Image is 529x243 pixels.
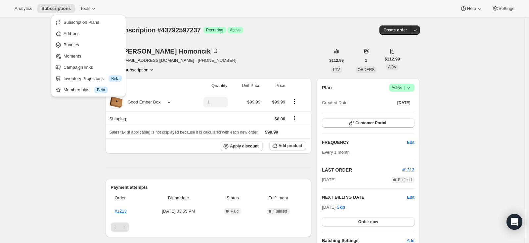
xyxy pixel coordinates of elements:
span: | [404,85,405,90]
span: $112.99 [330,58,344,63]
button: Bundles [53,39,124,50]
button: 1 [361,56,371,65]
span: Order now [358,219,378,224]
button: #1213 [402,167,414,173]
span: Moments [64,54,81,59]
button: Add product [269,141,306,150]
button: Help [456,4,486,13]
span: $0.00 [275,116,286,121]
span: Settings [499,6,514,11]
button: Edit [403,137,418,148]
h2: NEXT BILLING DATE [322,194,407,201]
button: Moments [53,51,124,61]
th: Quantity [189,78,230,93]
button: Customer Portal [322,118,414,128]
div: Inventory Projections [64,75,122,82]
span: [DATE] [322,177,335,183]
button: [DATE] [393,98,415,107]
span: [DATE] · 03:55 PM [146,208,211,215]
th: Unit Price [230,78,262,93]
span: AOV [388,65,396,69]
span: Status [215,195,250,201]
span: Beta [97,87,105,93]
span: Subscription #43792597237 [116,26,201,34]
h2: Plan [322,84,332,91]
div: Memberships [64,87,122,93]
span: ORDERS [358,67,375,72]
span: Subscriptions [41,6,71,11]
span: Tools [80,6,90,11]
span: Sales tax (if applicable) is not displayed because it is calculated with each new order. [110,130,259,135]
span: Skip [337,204,345,211]
h2: Payment attempts [111,184,306,191]
h2: FREQUENCY [322,139,407,146]
span: $99.99 [265,130,278,135]
button: Product actions [121,66,155,73]
button: Create order [379,25,411,35]
span: Active [230,27,241,33]
span: Add-ons [64,31,79,36]
span: Create order [383,27,407,33]
span: LTV [333,67,340,72]
span: Campaign links [64,65,93,70]
button: Skip [333,202,349,213]
span: Customer Portal [355,120,386,126]
span: Analytics [15,6,32,11]
span: Billing date [146,195,211,201]
button: Subscriptions [37,4,75,13]
span: [DATE] [397,100,411,105]
span: Fulfilled [398,177,412,182]
button: Subscription Plans [53,17,124,27]
button: Campaign links [53,62,124,72]
a: #1213 [402,167,414,172]
div: Good Ember Box [123,99,161,105]
span: Bundles [64,42,79,47]
th: Price [262,78,287,93]
span: Every 1 month [322,150,350,155]
a: #1213 [115,209,127,214]
span: [EMAIL_ADDRESS][DOMAIN_NAME] · [PHONE_NUMBER] [121,57,237,64]
button: Order now [322,217,414,226]
span: Fulfilled [273,209,287,214]
span: $99.99 [247,100,260,104]
button: Analytics [11,4,36,13]
button: Add-ons [53,28,124,39]
button: Product actions [289,98,300,105]
div: [PERSON_NAME] Homoncik [121,48,219,55]
button: Settings [488,4,518,13]
h2: LAST ORDER [322,167,402,173]
button: Edit [407,194,414,201]
th: Product [106,78,189,93]
span: [DATE] · [322,205,345,210]
span: Add product [279,143,302,148]
span: Fulfillment [254,195,302,201]
span: Edit [407,139,414,146]
span: 1 [365,58,367,63]
span: Subscription Plans [64,20,99,25]
button: $112.99 [326,56,348,65]
button: Inventory Projections [53,73,124,84]
button: Tools [76,4,101,13]
nav: Pagination [111,223,306,232]
span: Active [392,84,412,91]
span: Apply discount [230,143,259,149]
button: Memberships [53,84,124,95]
span: $112.99 [384,56,400,62]
span: Beta [111,76,119,81]
th: Shipping [106,111,189,126]
span: Help [467,6,476,11]
div: Open Intercom Messenger [507,214,522,230]
th: Order [111,191,144,205]
button: Apply discount [221,141,263,151]
span: Paid [231,209,239,214]
span: Recurring [206,27,223,33]
span: $99.99 [272,100,286,104]
button: Shipping actions [289,114,300,122]
span: Created Date [322,100,347,106]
